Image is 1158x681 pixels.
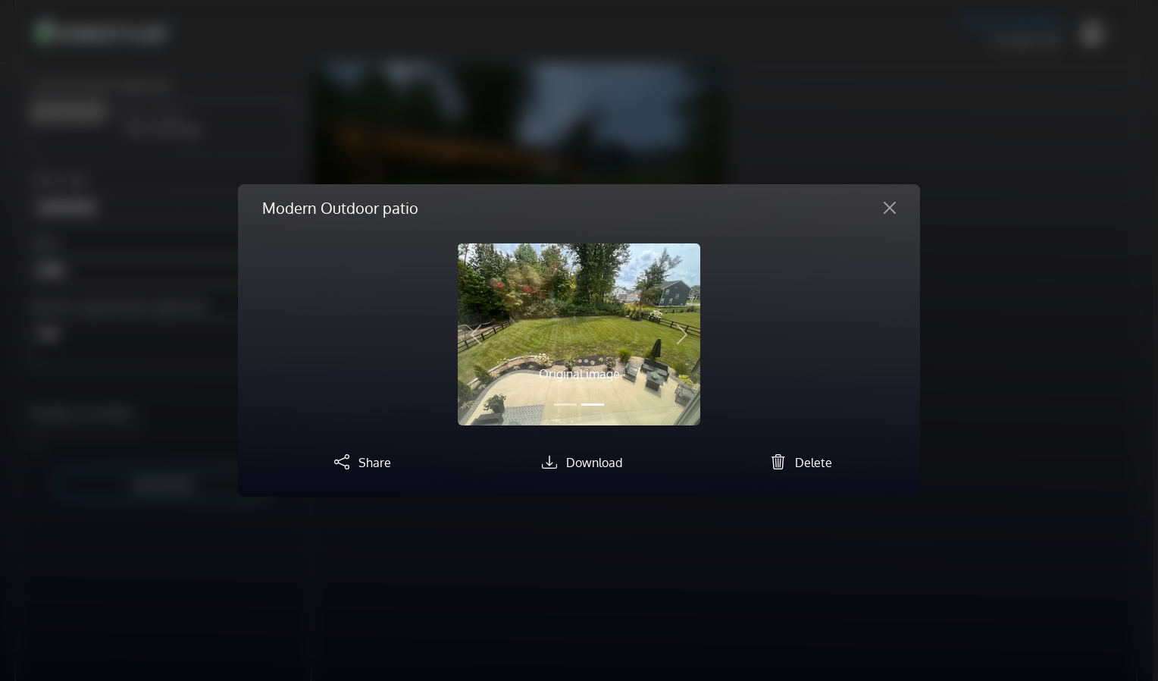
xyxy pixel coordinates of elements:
[494,365,664,383] p: Original image
[536,455,622,470] a: Download
[566,455,622,470] span: Download
[458,243,700,425] img: IMG_6300.jpg
[358,455,391,470] span: Share
[795,455,832,470] span: Delete
[765,450,832,472] button: Delete
[872,196,908,220] button: Close
[581,396,604,413] button: Slide 2
[262,196,418,219] h5: Modern Outdoor patio
[328,455,391,470] a: Share
[554,396,577,413] button: Slide 1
